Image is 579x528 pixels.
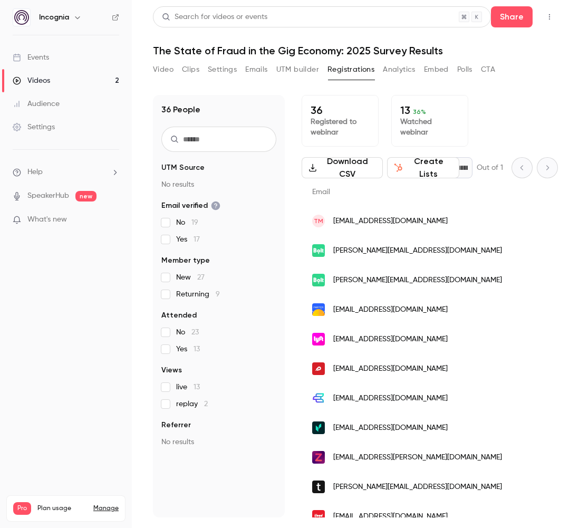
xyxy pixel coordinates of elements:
img: veriff.net [312,421,325,434]
p: Out of 1 [477,162,503,173]
span: [EMAIL_ADDRESS][PERSON_NAME][DOMAIN_NAME] [333,452,502,463]
a: Manage [93,504,119,513]
iframe: Noticeable Trigger [107,215,119,225]
p: Watched webinar [400,117,459,138]
button: Download CSV [302,157,383,178]
span: Email [312,188,330,196]
span: 36 % [413,108,426,116]
h1: 36 People [161,103,200,116]
span: Help [27,167,43,178]
button: Create Lists [387,157,460,178]
span: Views [161,365,182,376]
span: [PERSON_NAME][EMAIL_ADDRESS][DOMAIN_NAME] [333,482,502,493]
span: UTM Source [161,162,205,173]
p: No results [161,437,276,447]
span: Yes [176,234,200,245]
span: 13 [194,345,200,353]
span: 17 [194,236,200,243]
span: Referrer [161,420,191,430]
span: [EMAIL_ADDRESS][DOMAIN_NAME] [333,423,448,434]
span: Yes [176,344,200,354]
button: Emails [245,61,267,78]
button: Embed [424,61,449,78]
button: Settings [208,61,237,78]
span: [PERSON_NAME][EMAIL_ADDRESS][DOMAIN_NAME] [333,245,502,256]
button: CTA [481,61,495,78]
button: Clips [182,61,199,78]
button: Top Bar Actions [541,8,558,25]
img: eunifin.com [312,392,325,405]
img: zeptonow.com [312,451,325,464]
div: Videos [13,75,50,86]
img: bolt.eu [312,274,325,286]
li: help-dropdown-opener [13,167,119,178]
span: [EMAIL_ADDRESS][DOMAIN_NAME] [333,334,448,345]
span: [EMAIL_ADDRESS][DOMAIN_NAME] [333,363,448,375]
span: TM [314,216,323,226]
span: 13 [194,383,200,391]
span: Returning [176,289,220,300]
span: Member type [161,255,210,266]
span: Attended [161,310,197,321]
span: [PERSON_NAME][EMAIL_ADDRESS][DOMAIN_NAME] [333,275,502,286]
span: No [176,327,199,338]
h6: Incognia [39,12,69,23]
img: theporter.in [312,303,325,316]
div: Search for videos or events [162,12,267,23]
span: Plan usage [37,504,87,513]
span: 23 [191,329,199,336]
span: [EMAIL_ADDRESS][DOMAIN_NAME] [333,393,448,404]
img: deliveryhero.com [312,362,325,375]
div: Audience [13,99,60,109]
a: SpeakerHub [27,190,69,201]
img: bolt.eu [312,244,325,257]
img: lyft.com [312,333,325,345]
span: 2 [204,400,208,408]
span: live [176,382,200,392]
img: Incognia [13,9,30,26]
span: No [176,217,198,228]
div: Events [13,52,49,63]
p: 13 [400,104,459,117]
button: Polls [457,61,472,78]
span: [EMAIL_ADDRESS][DOMAIN_NAME] [333,304,448,315]
button: Share [491,6,533,27]
img: trustfull.com [312,481,325,493]
h1: The State of Fraud in the Gig Economy: 2025 Survey Results [153,44,558,57]
span: 9 [216,291,220,298]
p: No results [161,179,276,190]
span: 27 [197,274,205,281]
section: facet-groups [161,162,276,447]
span: [EMAIL_ADDRESS][DOMAIN_NAME] [333,216,448,227]
span: Email verified [161,200,220,211]
span: new [75,191,96,201]
img: ifood.com.br [312,510,325,523]
p: Registered to webinar [311,117,370,138]
span: replay [176,399,208,409]
span: What's new [27,214,67,225]
span: Pro [13,502,31,515]
span: [EMAIL_ADDRESS][DOMAIN_NAME] [333,511,448,522]
span: New [176,272,205,283]
button: Registrations [327,61,374,78]
p: 36 [311,104,370,117]
span: 19 [191,219,198,226]
button: Video [153,61,173,78]
button: Analytics [383,61,416,78]
button: UTM builder [276,61,319,78]
div: Settings [13,122,55,132]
